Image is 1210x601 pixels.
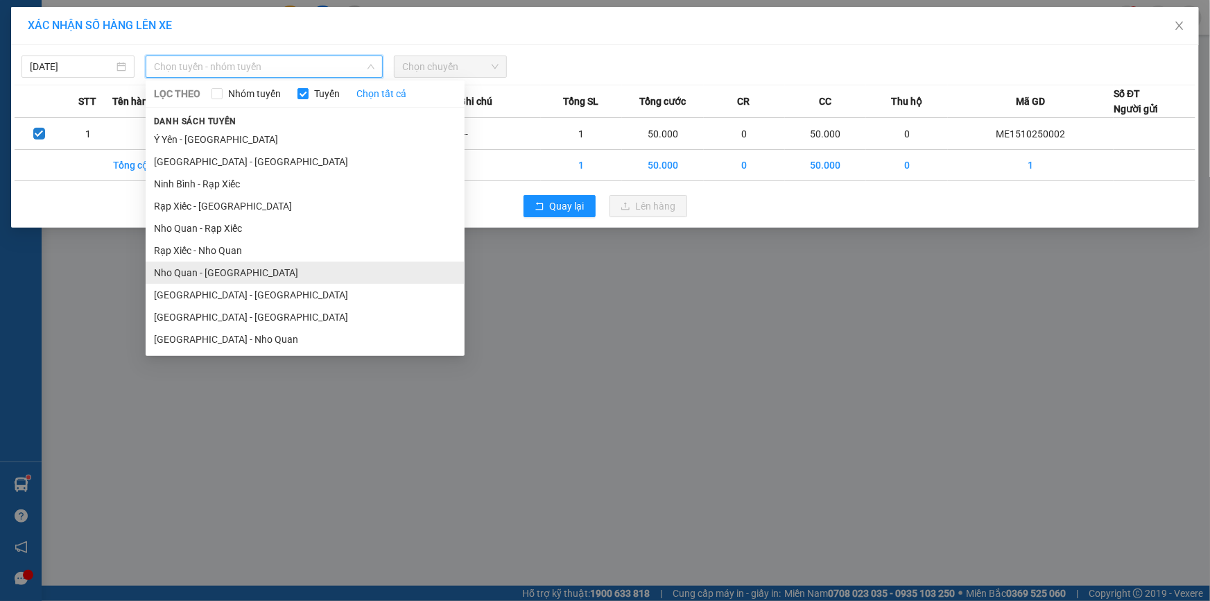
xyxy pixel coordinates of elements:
span: Quay lại [550,198,585,214]
li: Ý Yên - [GEOGRAPHIC_DATA] [146,128,465,151]
li: [GEOGRAPHIC_DATA] - [GEOGRAPHIC_DATA] [146,284,465,306]
td: 50.000 [785,150,866,181]
input: 15/10/2025 [30,59,114,74]
td: 1 [63,118,112,150]
td: 0 [704,150,785,181]
span: Thu hộ [891,94,922,109]
li: Rạp Xiếc - [GEOGRAPHIC_DATA] [146,195,465,217]
span: Mã GD [1016,94,1045,109]
span: Danh sách tuyến [146,115,245,128]
td: --- [459,118,540,150]
span: CC [819,94,831,109]
span: down [367,62,375,71]
td: 1 [948,150,1114,181]
span: Tên hàng [112,94,153,109]
span: close [1174,20,1185,31]
td: 1 [541,118,622,150]
li: Nho Quan - Rạp Xiếc [146,217,465,239]
td: 0 [866,118,947,150]
a: Chọn tất cả [356,86,406,101]
td: 50.000 [622,118,703,150]
li: Ninh Bình - Rạp Xiếc [146,173,465,195]
span: XÁC NHẬN SỐ HÀNG LÊN XE [28,19,172,32]
li: [GEOGRAPHIC_DATA] - Nho Quan [146,328,465,350]
td: 0 [704,118,785,150]
button: Close [1160,7,1199,46]
button: rollbackQuay lại [524,195,596,217]
span: CR [738,94,750,109]
span: STT [78,94,96,109]
span: Chọn chuyến [402,56,499,77]
button: uploadLên hàng [610,195,687,217]
td: 50.000 [785,118,866,150]
td: 50.000 [622,150,703,181]
span: Tổng SL [563,94,598,109]
td: 0 [866,150,947,181]
td: 1 [541,150,622,181]
li: Nho Quan - [GEOGRAPHIC_DATA] [146,262,465,284]
span: Nhóm tuyến [223,86,286,101]
span: Chọn tuyến - nhóm tuyến [154,56,374,77]
li: Rạp Xiếc - Nho Quan [146,239,465,262]
td: ME1510250002 [948,118,1114,150]
li: [GEOGRAPHIC_DATA] - [GEOGRAPHIC_DATA] [146,151,465,173]
span: Tuyến [309,86,345,101]
div: Số ĐT Người gửi [1114,86,1158,117]
span: rollback [535,201,544,212]
span: Ghi chú [459,94,492,109]
span: Tổng cước [639,94,686,109]
td: Tổng cộng [112,150,193,181]
span: LỌC THEO [154,86,200,101]
li: [GEOGRAPHIC_DATA] - [GEOGRAPHIC_DATA] [146,306,465,328]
